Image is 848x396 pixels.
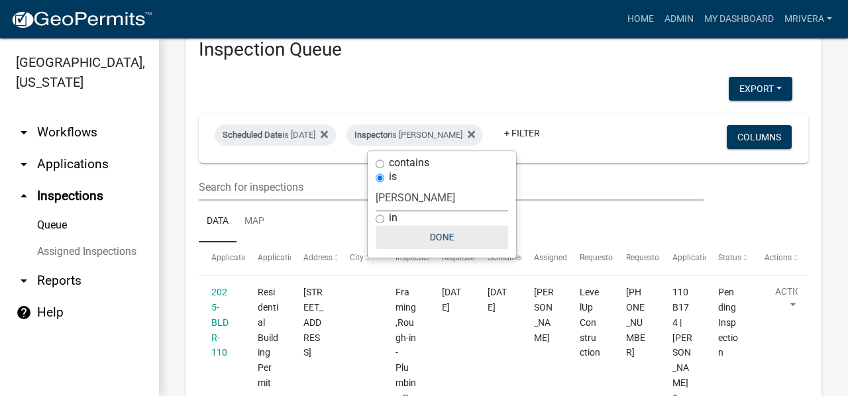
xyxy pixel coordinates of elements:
datatable-header-cell: Assigned Inspector [521,242,568,274]
span: 07/18/2025 [442,287,461,313]
span: Pending Inspection [718,287,738,358]
datatable-header-cell: Requestor Name [567,242,613,274]
span: Application [211,253,252,262]
span: Scheduled Date [223,130,282,140]
datatable-header-cell: Application [199,242,245,274]
label: contains [389,158,429,168]
i: arrow_drop_down [16,273,32,289]
i: arrow_drop_up [16,188,32,204]
a: Admin [659,7,699,32]
datatable-header-cell: Actions [751,242,798,274]
span: 127 N STEEL BRIDGE RD [303,287,323,358]
button: Done [376,225,508,249]
h3: Inspection Queue [199,38,808,61]
span: Cedrick Moreland [534,287,554,342]
span: 828-606-2506 [626,287,645,358]
div: is [DATE] [215,124,336,146]
a: 2025-BLDR-110 [211,287,229,358]
a: Map [237,201,272,243]
span: Requestor Phone [626,253,687,262]
button: Action [765,285,819,318]
span: Address [303,253,333,262]
div: is [PERSON_NAME] [346,124,483,146]
span: Assigned Inspector [534,253,602,262]
i: help [16,305,32,321]
datatable-header-cell: City [337,242,384,274]
span: Inspector [354,130,390,140]
span: Scheduled Time [488,253,545,262]
span: Requestor Name [580,253,639,262]
datatable-header-cell: Application Description [659,242,706,274]
button: Export [729,77,792,101]
datatable-header-cell: Requestor Phone [613,242,660,274]
i: arrow_drop_down [16,124,32,140]
span: LevelUp Construction [580,287,600,358]
span: Status [718,253,741,262]
input: Search for inspections [199,173,704,201]
span: Application Type [258,253,318,262]
a: Data [199,201,237,243]
span: City [350,253,364,262]
a: mrivera [779,7,837,32]
datatable-header-cell: Application Type [245,242,291,274]
span: Actions [765,253,792,262]
span: Application Description [672,253,756,262]
span: Residential Building Permit [258,287,278,388]
label: in [389,213,397,223]
datatable-header-cell: Address [291,242,337,274]
i: arrow_drop_down [16,156,32,172]
button: Columns [727,125,792,149]
a: + Filter [494,121,551,145]
div: [DATE] [488,285,508,315]
a: Home [622,7,659,32]
a: My Dashboard [699,7,779,32]
datatable-header-cell: Status [706,242,752,274]
label: is [389,172,397,182]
